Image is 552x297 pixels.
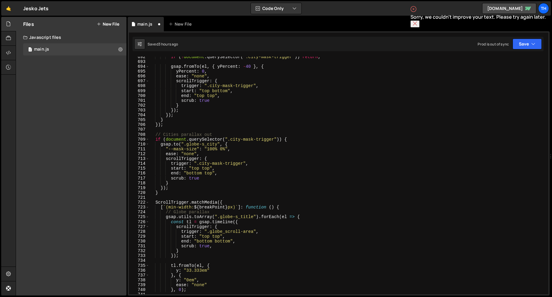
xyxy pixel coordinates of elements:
[129,239,149,244] div: 730
[1,1,16,16] a: 🤙
[129,132,149,137] div: 708
[129,142,149,147] div: 710
[129,224,149,229] div: 727
[129,205,149,210] div: 723
[129,93,149,98] div: 700
[129,55,149,59] div: 692
[538,3,549,14] a: Th
[129,273,149,278] div: 737
[129,171,149,176] div: 716
[129,69,149,74] div: 695
[129,268,149,273] div: 736
[129,74,149,79] div: 696
[129,258,149,263] div: 734
[129,263,149,268] div: 735
[129,195,149,200] div: 721
[129,210,149,214] div: 724
[129,166,149,171] div: 715
[129,220,149,224] div: 726
[129,283,149,287] div: 739
[129,113,149,117] div: 704
[129,181,149,186] div: 718
[23,43,126,55] div: 16759/45776.js
[23,21,34,27] h2: Files
[129,59,149,64] div: 693
[129,117,149,122] div: 705
[129,137,149,142] div: 709
[129,64,149,69] div: 694
[129,156,149,161] div: 713
[129,103,149,108] div: 702
[129,83,149,88] div: 698
[129,186,149,190] div: 719
[129,122,149,127] div: 706
[129,147,149,152] div: 711
[158,42,178,47] div: 3 hours ago
[129,244,149,249] div: 731
[169,21,194,27] div: New File
[97,22,119,27] button: New File
[129,200,149,205] div: 722
[129,253,149,258] div: 733
[28,48,32,52] span: 1
[251,3,301,14] button: Code Only
[16,31,126,43] div: Javascript files
[129,229,149,234] div: 728
[129,89,149,93] div: 699
[129,176,149,181] div: 717
[129,190,149,195] div: 720
[129,292,149,297] div: 741
[129,152,149,156] div: 712
[129,79,149,83] div: 697
[129,214,149,219] div: 725
[129,98,149,103] div: 701
[137,21,152,27] div: main.js
[478,42,509,47] div: Prod is out of sync
[148,42,178,47] div: Saved
[129,287,149,292] div: 740
[129,249,149,253] div: 732
[129,108,149,113] div: 703
[129,234,149,239] div: 729
[129,161,149,166] div: 714
[129,127,149,132] div: 707
[34,47,49,52] div: main.js
[482,3,536,14] a: [DOMAIN_NAME]
[129,278,149,283] div: 738
[513,39,542,49] button: Save
[23,5,49,12] div: Jesko Jets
